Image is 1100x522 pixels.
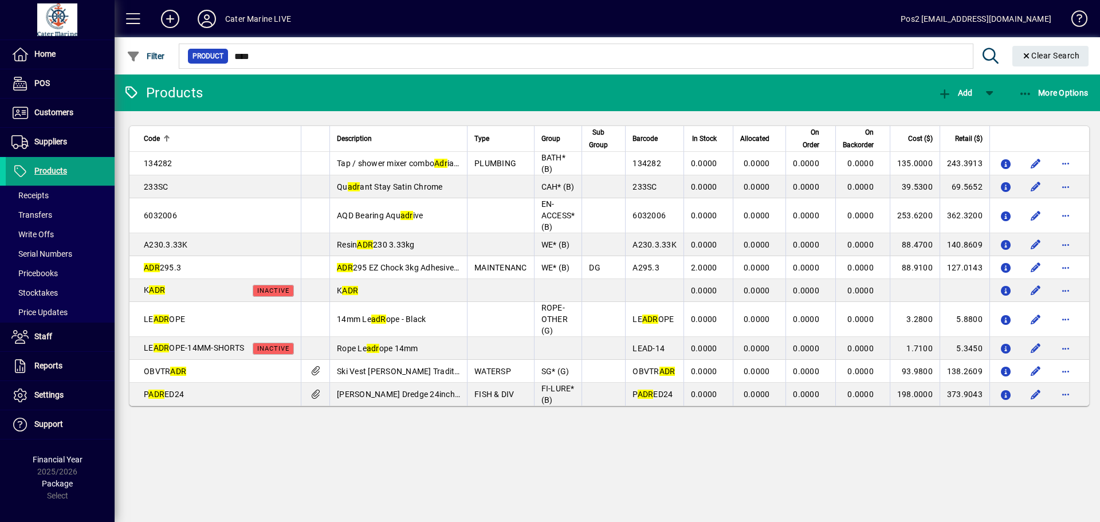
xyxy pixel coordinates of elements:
[192,50,223,62] span: Product
[6,244,115,264] a: Serial Numbers
[793,182,819,191] span: 0.0000
[148,390,164,399] em: ADR
[337,159,463,168] span: Tap / shower mixer combo iatic
[890,337,940,360] td: 1.7100
[541,132,560,145] span: Group
[337,263,353,272] em: ADR
[144,367,186,376] span: OBVTR
[144,132,294,145] div: Code
[144,240,188,249] span: A230.3.33K
[124,46,168,66] button: Filter
[890,233,940,256] td: 88.4700
[541,263,570,272] span: WE* (B)
[371,315,386,324] em: adR
[847,159,874,168] span: 0.0000
[793,126,819,151] span: On Order
[847,240,874,249] span: 0.0000
[632,390,673,399] span: P ED24
[6,381,115,410] a: Settings
[144,390,184,399] span: P ED24
[847,211,874,220] span: 0.0000
[6,264,115,283] a: Pricebooks
[940,383,989,406] td: 373.9043
[1056,281,1075,300] button: More options
[541,153,565,174] span: BATH* (B)
[691,344,717,353] span: 0.0000
[632,132,658,145] span: Barcode
[793,390,819,399] span: 0.0000
[367,344,379,353] em: adr
[659,367,675,376] em: ADR
[170,367,186,376] em: ADR
[6,128,115,156] a: Suppliers
[1056,258,1075,277] button: More options
[225,10,291,28] div: Cater Marine LIVE
[1056,362,1075,380] button: More options
[691,211,717,220] span: 0.0000
[691,367,717,376] span: 0.0000
[940,302,989,337] td: 5.8800
[400,211,413,220] em: adr
[337,286,358,295] span: K
[6,225,115,244] a: Write Offs
[1056,154,1075,172] button: More options
[793,211,819,220] span: 0.0000
[34,332,52,341] span: Staff
[144,285,165,295] span: K
[940,198,989,233] td: 362.3200
[632,315,674,324] span: LE OPE
[847,182,874,191] span: 0.0000
[337,240,415,249] span: Resin 230 3.33kg
[843,126,874,151] span: On Backorder
[691,263,717,272] span: 2.0000
[342,286,358,295] em: ADR
[541,132,575,145] div: Group
[940,337,989,360] td: 5.3450
[11,308,68,317] span: Price Updates
[541,199,575,231] span: EN-ACCESS* (B)
[474,390,514,399] span: FISH & DIV
[257,345,289,352] span: Inactive
[337,263,470,272] span: 295 EZ Chock 3kg Adhesivetech
[691,240,717,249] span: 0.0000
[6,303,115,322] a: Price Updates
[1063,2,1086,40] a: Knowledge Base
[632,263,659,272] span: A295.3
[940,360,989,383] td: 138.2609
[847,263,874,272] span: 0.0000
[744,211,770,220] span: 0.0000
[474,367,511,376] span: WATERSP
[691,390,717,399] span: 0.0000
[940,256,989,279] td: 127.0143
[1027,310,1045,328] button: Edit
[691,132,728,145] div: In Stock
[793,315,819,324] span: 0.0000
[154,343,170,352] em: ADR
[1056,385,1075,403] button: More options
[740,132,769,145] span: Allocated
[632,159,661,168] span: 134282
[541,367,569,376] span: SG* (G)
[34,79,50,88] span: POS
[632,182,657,191] span: 233SC
[144,263,160,272] em: ADR
[901,10,1051,28] div: Pos2 [EMAIL_ADDRESS][DOMAIN_NAME]
[744,344,770,353] span: 0.0000
[434,159,447,168] em: Adr
[955,132,983,145] span: Retail ($)
[744,240,770,249] span: 0.0000
[1056,310,1075,328] button: More options
[144,263,181,272] span: 295.3
[793,367,819,376] span: 0.0000
[127,52,165,61] span: Filter
[1012,46,1089,66] button: Clear
[847,344,874,353] span: 0.0000
[337,211,423,220] span: AQD Bearing Aqu ive
[890,175,940,198] td: 39.5300
[938,88,972,97] span: Add
[744,367,770,376] span: 0.0000
[589,263,600,272] span: DG
[793,263,819,272] span: 0.0000
[744,286,770,295] span: 0.0000
[793,126,830,151] div: On Order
